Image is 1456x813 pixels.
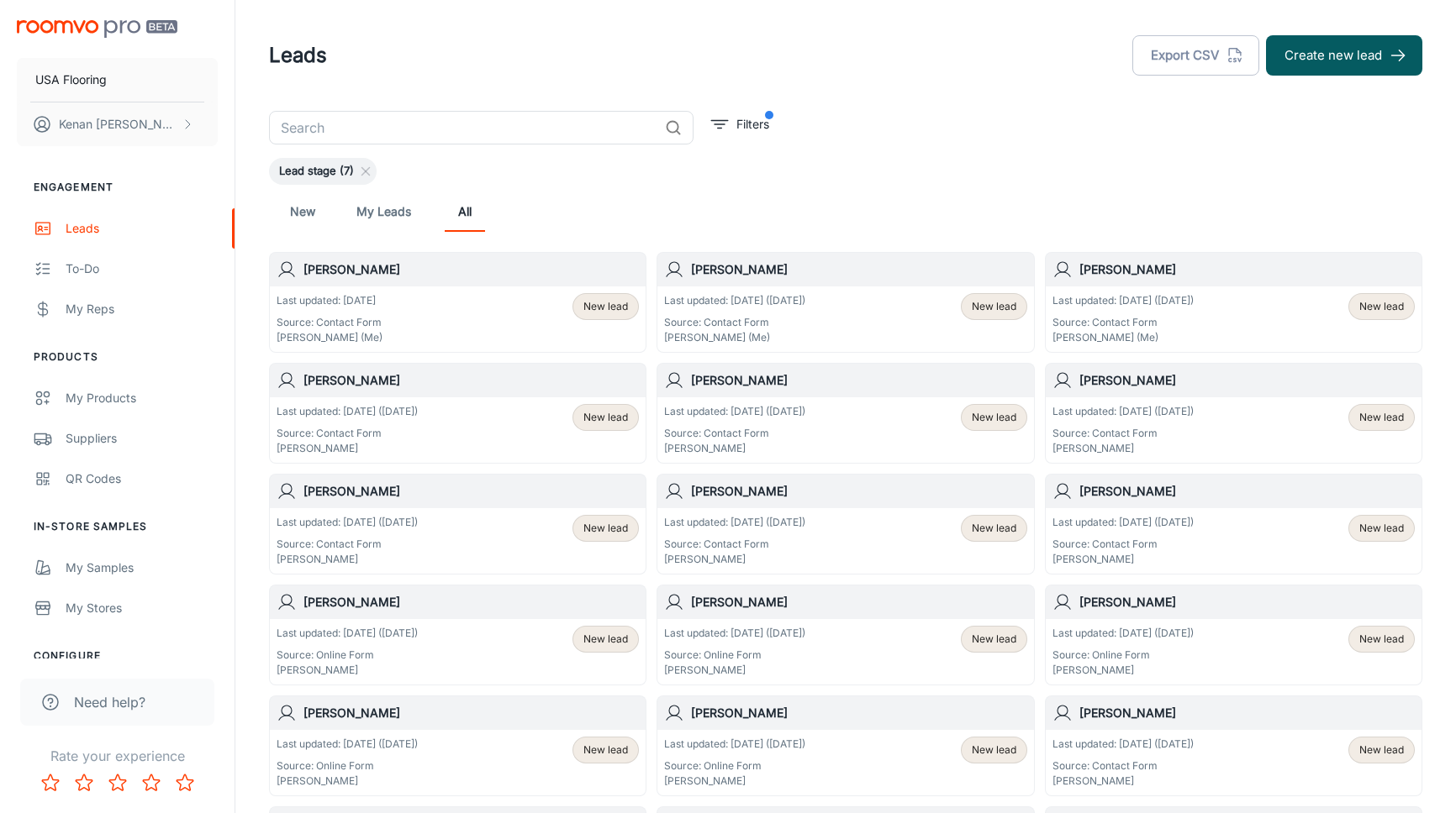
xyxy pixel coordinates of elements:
span: New lead [1359,521,1404,536]
p: [PERSON_NAME] [664,663,805,678]
p: Last updated: [DATE] ([DATE]) [664,737,805,752]
span: New lead [583,410,628,425]
p: Source: Contact Form [664,537,805,552]
h6: [PERSON_NAME] [1079,260,1415,279]
p: Last updated: [DATE] ([DATE]) [664,404,805,419]
div: My Products [66,389,218,407]
p: Last updated: [DATE] ([DATE]) [277,515,418,530]
span: New lead [1359,742,1404,758]
p: Source: Contact Form [664,315,805,330]
p: Filters [736,115,769,134]
p: Last updated: [DATE] ([DATE]) [277,626,418,641]
p: [PERSON_NAME] (Me) [1052,330,1194,345]
a: [PERSON_NAME]Last updated: [DATE] ([DATE])Source: Online Form[PERSON_NAME]New lead [269,695,646,796]
h6: [PERSON_NAME] [303,704,639,722]
p: Last updated: [DATE] ([DATE]) [1052,515,1194,530]
span: New lead [583,521,628,536]
p: [PERSON_NAME] [277,552,418,567]
p: Source: Contact Form [1052,426,1194,441]
p: [PERSON_NAME] [664,552,805,567]
p: Last updated: [DATE] ([DATE]) [277,737,418,752]
a: [PERSON_NAME]Last updated: [DATE] ([DATE])Source: Contact Form[PERSON_NAME]New lead [1045,695,1422,796]
a: [PERSON_NAME]Last updated: [DATE] ([DATE])Source: Online Form[PERSON_NAME]New lead [269,585,646,685]
a: All [445,191,485,232]
a: [PERSON_NAME]Last updated: [DATE] ([DATE])Source: Contact Form[PERSON_NAME]New lead [657,474,1034,574]
h6: [PERSON_NAME] [303,371,639,390]
p: [PERSON_NAME] [664,441,805,456]
p: Source: Contact Form [277,537,418,552]
button: Rate 3 star [101,766,135,800]
div: My Stores [66,599,218,617]
span: New lead [1359,410,1404,425]
div: Suppliers [66,429,218,448]
div: My Reps [66,300,218,318]
h6: [PERSON_NAME] [691,593,1026,611]
span: Need help? [74,692,145,712]
div: My Samples [66,559,218,577]
p: Source: Online Form [664,648,805,663]
h6: [PERSON_NAME] [1079,704,1415,722]
h6: [PERSON_NAME] [691,260,1026,279]
p: [PERSON_NAME] (Me) [277,330,382,345]
p: [PERSON_NAME] [277,774,418,789]
span: New lead [972,632,1016,647]
p: Last updated: [DATE] ([DATE]) [1052,404,1194,419]
h6: [PERSON_NAME] [303,593,639,611]
h6: [PERSON_NAME] [691,371,1026,390]
span: New lead [972,410,1016,425]
p: Source: Online Form [277,758,418,774]
p: Source: Online Form [277,648,418,663]
p: [PERSON_NAME] [1052,552,1194,567]
h6: [PERSON_NAME] [303,260,639,279]
h6: [PERSON_NAME] [1079,482,1415,501]
p: Source: Contact Form [277,426,418,441]
p: [PERSON_NAME] [1052,774,1194,789]
span: New lead [972,742,1016,758]
span: New lead [1359,632,1404,647]
a: [PERSON_NAME]Last updated: [DATE] ([DATE])Source: Contact Form[PERSON_NAME]New lead [269,474,646,574]
p: Source: Contact Form [1052,758,1194,774]
button: Rate 1 star [34,766,67,800]
p: USA Flooring [35,71,107,89]
p: Last updated: [DATE] ([DATE]) [1052,737,1194,752]
p: [PERSON_NAME] [277,441,418,456]
p: Last updated: [DATE] ([DATE]) [664,515,805,530]
p: [PERSON_NAME] [1052,441,1194,456]
a: [PERSON_NAME]Last updated: [DATE] ([DATE])Source: Online Form[PERSON_NAME]New lead [657,585,1034,685]
button: Rate 5 star [168,766,202,800]
p: Source: Contact Form [1052,537,1194,552]
p: Rate your experience [13,746,221,766]
p: Last updated: [DATE] ([DATE]) [664,293,805,308]
button: Kenan [PERSON_NAME] [17,102,218,146]
p: Source: Online Form [664,758,805,774]
span: New lead [583,299,628,314]
h6: [PERSON_NAME] [1079,371,1415,390]
a: [PERSON_NAME]Last updated: [DATE] ([DATE])Source: Online Form[PERSON_NAME]New lead [657,695,1034,796]
div: Leads [66,219,218,238]
p: Last updated: [DATE] ([DATE]) [277,404,418,419]
p: Kenan [PERSON_NAME] [59,115,177,134]
h1: Leads [269,40,327,71]
div: To-do [66,260,218,278]
p: [PERSON_NAME] [277,663,418,678]
button: USA Flooring [17,58,218,102]
p: Last updated: [DATE] ([DATE]) [1052,626,1194,641]
a: [PERSON_NAME]Last updated: [DATE] ([DATE])Source: Contact Form[PERSON_NAME]New lead [269,363,646,464]
p: Source: Contact Form [277,315,382,330]
span: New lead [1359,299,1404,314]
p: Source: Contact Form [1052,315,1194,330]
h6: [PERSON_NAME] [1079,593,1415,611]
h6: [PERSON_NAME] [691,704,1026,722]
a: [PERSON_NAME]Last updated: [DATE] ([DATE])Source: Contact Form[PERSON_NAME] (Me)New lead [657,252,1034,353]
a: [PERSON_NAME]Last updated: [DATE] ([DATE])Source: Contact Form[PERSON_NAME]New lead [1045,474,1422,574]
p: Source: Contact Form [664,426,805,441]
div: QR Codes [66,469,218,488]
a: [PERSON_NAME]Last updated: [DATE]Source: Contact Form[PERSON_NAME] (Me)New lead [269,252,646,353]
span: Lead stage (7) [269,163,364,180]
span: New lead [583,632,628,647]
button: Create new lead [1266,35,1422,76]
button: Rate 4 star [135,766,168,800]
h6: [PERSON_NAME] [303,482,639,501]
div: Lead stage (7) [269,158,377,185]
h6: [PERSON_NAME] [691,482,1026,501]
